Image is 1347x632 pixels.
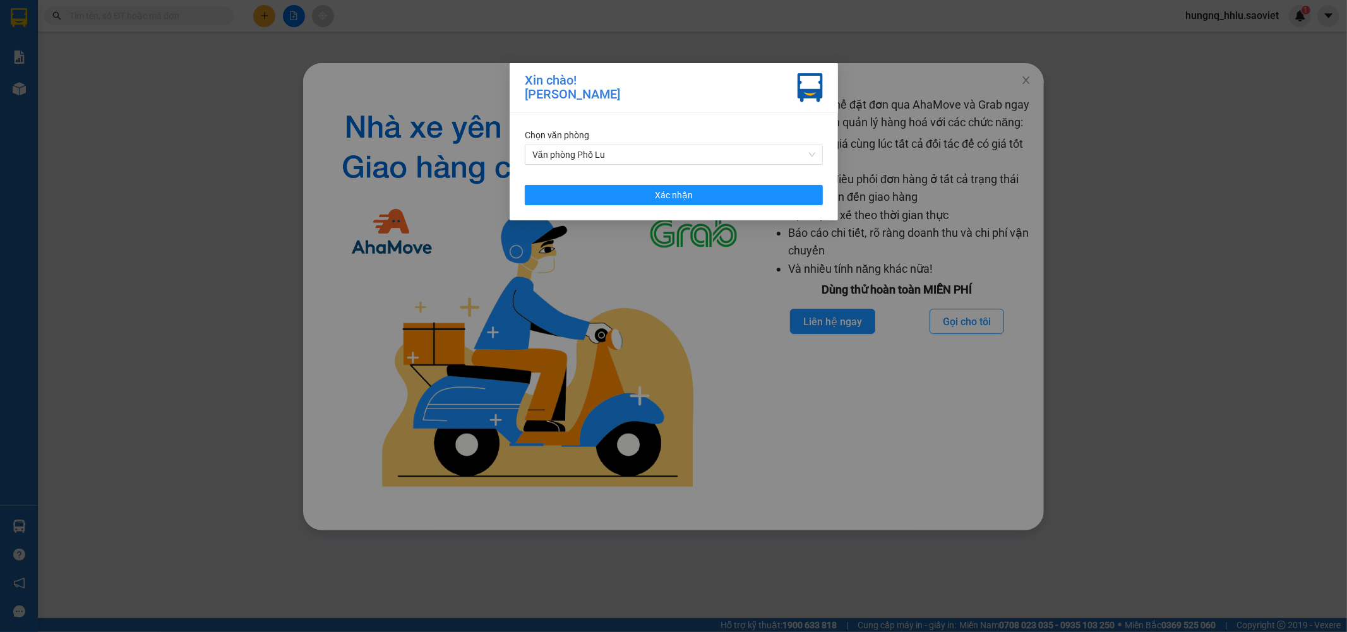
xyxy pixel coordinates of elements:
[525,128,823,142] div: Chọn văn phòng
[655,188,693,202] span: Xác nhận
[525,185,823,205] button: Xác nhận
[525,73,620,102] div: Xin chào! [PERSON_NAME]
[532,145,815,164] span: Văn phòng Phố Lu
[798,73,823,102] img: vxr-icon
